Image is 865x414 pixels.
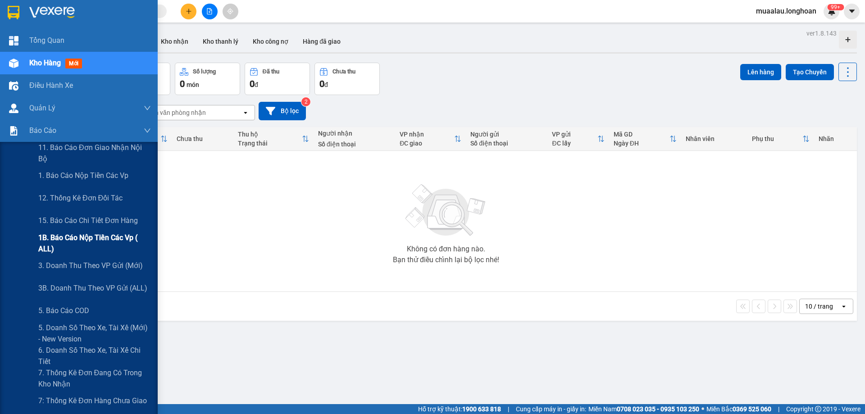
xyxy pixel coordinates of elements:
button: Đã thu0đ [245,63,310,95]
span: Báo cáo [29,125,56,136]
div: Chọn văn phòng nhận [144,108,206,117]
span: Quản Lý [29,102,55,114]
span: 0 [180,78,185,89]
div: Tạo kho hàng mới [839,31,857,49]
div: Người gửi [470,131,543,138]
th: Toggle SortBy [547,127,609,151]
span: muaalau.longhoan [749,5,824,17]
img: warehouse-icon [9,104,18,113]
div: VP nhận [400,131,454,138]
span: Điều hành xe [29,80,73,91]
strong: 1900 633 818 [462,405,501,413]
div: Số điện thoại [318,141,391,148]
span: 3B. Doanh Thu theo VP Gửi (ALL) [38,282,147,294]
img: icon-new-feature [828,7,836,15]
div: Người nhận [318,130,391,137]
span: ⚪️ [701,407,704,411]
span: mới [65,59,82,68]
img: solution-icon [9,126,18,136]
div: ĐC lấy [552,140,597,147]
div: Không có đơn hàng nào. [407,246,485,253]
th: Toggle SortBy [747,127,814,151]
div: Phụ thu [752,135,802,142]
span: 3. Doanh Thu theo VP Gửi (mới) [38,260,143,271]
span: Kho hàng [29,59,61,67]
th: Toggle SortBy [609,127,682,151]
button: caret-down [844,4,860,19]
div: VP gửi [552,131,597,138]
button: Chưa thu0đ [314,63,380,95]
span: 5. Báo cáo COD [38,305,89,316]
th: Toggle SortBy [395,127,466,151]
button: aim [223,4,238,19]
span: 12. Thống kê đơn đối tác [38,192,123,204]
span: 6. Doanh số theo xe, tài xế chi tiết [38,345,151,367]
span: | [508,404,509,414]
span: file-add [206,8,213,14]
svg: open [840,303,847,310]
button: Tạo Chuyến [786,64,834,80]
button: Kho nhận [154,31,196,52]
img: warehouse-icon [9,59,18,68]
span: Miền Nam [588,404,699,414]
strong: 0708 023 035 - 0935 103 250 [617,405,699,413]
th: Toggle SortBy [233,127,314,151]
sup: 2 [301,97,310,106]
span: 1B. Báo cáo nộp tiền các vp ( ALL) [38,232,151,255]
button: plus [181,4,196,19]
strong: 0369 525 060 [733,405,771,413]
div: Ngày ĐH [614,140,670,147]
span: món [187,81,199,88]
span: | [778,404,779,414]
div: Bạn thử điều chỉnh lại bộ lọc nhé! [393,256,499,264]
img: svg+xml;base64,PHN2ZyBjbGFzcz0ibGlzdC1wbHVnX19zdmciIHhtbG5zPSJodHRwOi8vd3d3LnczLm9yZy8yMDAwL3N2Zy... [401,179,491,242]
span: 0 [250,78,255,89]
div: Nhân viên [686,135,743,142]
span: Cung cấp máy in - giấy in: [516,404,586,414]
div: Chưa thu [332,68,355,75]
svg: open [242,109,249,116]
div: Mã GD [614,131,670,138]
span: đ [255,81,258,88]
span: down [144,105,151,112]
span: 7. Thống kê đơn đang có trong kho nhận [38,367,151,390]
div: Số điện thoại [470,140,543,147]
button: Hàng đã giao [296,31,348,52]
span: 5. Doanh số theo xe, tài xế (mới) - New version [38,322,151,345]
button: Bộ lọc [259,102,306,120]
div: Đã thu [263,68,279,75]
button: Kho thanh lý [196,31,246,52]
span: aim [227,8,233,14]
div: Thu hộ [238,131,302,138]
span: 7: Thống kê đơn hàng chưa giao [38,395,147,406]
img: warehouse-icon [9,81,18,91]
span: 15. Báo cáo chi tiết đơn hàng [38,215,138,226]
span: 0 [319,78,324,89]
img: dashboard-icon [9,36,18,45]
span: plus [186,8,192,14]
button: Kho công nợ [246,31,296,52]
span: Tổng Quan [29,35,64,46]
div: ver 1.8.143 [806,28,837,38]
button: Lên hàng [740,64,781,80]
div: Số lượng [193,68,216,75]
span: 1. Báo cáo nộp tiền các vp [38,170,128,181]
button: Số lượng0món [175,63,240,95]
span: Hỗ trợ kỹ thuật: [418,404,501,414]
div: Trạng thái [238,140,302,147]
span: đ [324,81,328,88]
button: file-add [202,4,218,19]
span: 11. Báo cáo đơn giao nhận nội bộ [38,142,151,164]
div: 10 / trang [805,302,833,311]
sup: 484 [827,4,844,10]
div: Chưa thu [177,135,229,142]
span: copyright [815,406,821,412]
span: down [144,127,151,134]
img: logo-vxr [8,6,19,19]
div: ĐC giao [400,140,454,147]
div: Nhãn [819,135,852,142]
span: caret-down [848,7,856,15]
span: Miền Bắc [706,404,771,414]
